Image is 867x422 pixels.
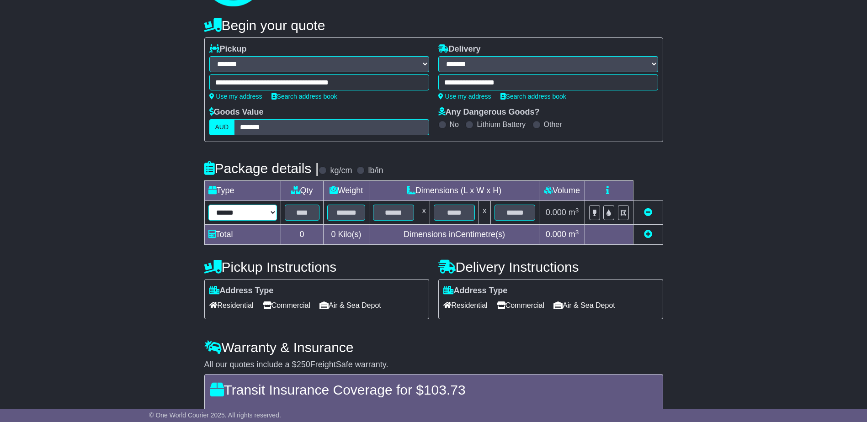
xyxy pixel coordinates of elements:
[438,44,481,54] label: Delivery
[644,230,652,239] a: Add new item
[575,207,579,214] sup: 3
[209,298,254,312] span: Residential
[330,166,352,176] label: kg/cm
[297,360,310,369] span: 250
[204,225,281,245] td: Total
[204,259,429,274] h4: Pickup Instructions
[368,166,383,176] label: lb/in
[209,286,274,296] label: Address Type
[369,225,539,245] td: Dimensions in Centimetre(s)
[331,230,335,239] span: 0
[271,93,337,100] a: Search address book
[544,120,562,129] label: Other
[546,230,566,239] span: 0.000
[479,201,490,225] td: x
[477,120,526,129] label: Lithium Battery
[497,298,544,312] span: Commercial
[263,298,310,312] span: Commercial
[209,107,264,117] label: Goods Value
[418,201,430,225] td: x
[424,382,466,397] span: 103.73
[281,181,323,201] td: Qty
[443,286,508,296] label: Address Type
[204,360,663,370] div: All our quotes include a $ FreightSafe warranty.
[209,93,262,100] a: Use my address
[319,298,381,312] span: Air & Sea Depot
[323,225,369,245] td: Kilo(s)
[575,229,579,236] sup: 3
[438,259,663,274] h4: Delivery Instructions
[569,208,579,217] span: m
[644,208,652,217] a: Remove this item
[450,120,459,129] label: No
[149,411,281,419] span: © One World Courier 2025. All rights reserved.
[209,44,247,54] label: Pickup
[209,119,235,135] label: AUD
[369,181,539,201] td: Dimensions (L x W x H)
[438,107,540,117] label: Any Dangerous Goods?
[438,93,491,100] a: Use my address
[546,208,566,217] span: 0.000
[569,230,579,239] span: m
[204,18,663,33] h4: Begin your quote
[443,298,488,312] span: Residential
[281,225,323,245] td: 0
[204,161,319,176] h4: Package details |
[210,382,657,397] h4: Transit Insurance Coverage for $
[204,340,663,355] h4: Warranty & Insurance
[500,93,566,100] a: Search address book
[204,181,281,201] td: Type
[539,181,585,201] td: Volume
[323,181,369,201] td: Weight
[553,298,615,312] span: Air & Sea Depot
